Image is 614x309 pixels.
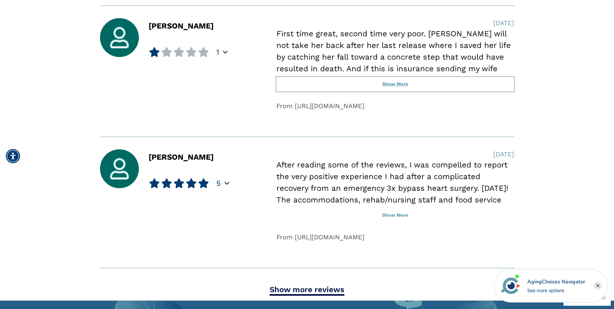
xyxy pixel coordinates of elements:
img: avatar [500,275,522,297]
button: Show More [276,77,514,91]
div: Close [594,282,602,290]
div: Accessibility Menu [6,149,20,163]
div: See more options [527,287,585,294]
div: First time great, second time very poor. [PERSON_NAME] will not take her back after her last rele... [276,28,514,98]
div: AgingChoices Navigator [527,278,585,286]
div: From [URL][DOMAIN_NAME] [276,101,514,111]
img: user_avatar.jpg [100,149,139,188]
button: Show More [276,208,514,223]
span: 5 [216,178,221,188]
span: 1 [216,47,219,57]
div: Popover trigger [225,179,229,187]
a: Show more reviews [270,285,344,296]
div: From [URL][DOMAIN_NAME] [276,232,514,242]
div: [PERSON_NAME] [149,153,214,188]
div: [DATE] [493,149,514,159]
img: user_avatar.jpg [100,18,139,57]
div: [PERSON_NAME] [149,22,214,57]
div: Popover trigger [223,48,228,56]
div: [DATE] [493,18,514,28]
